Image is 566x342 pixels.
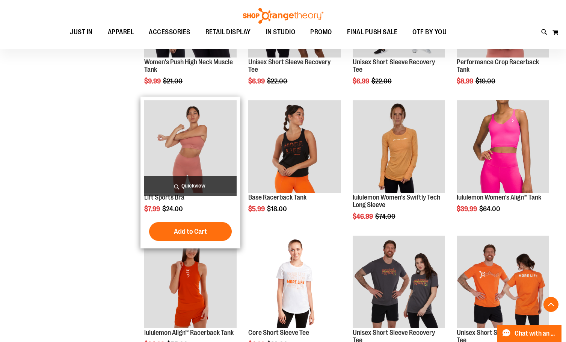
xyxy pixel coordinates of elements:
a: ACCESSORIES [141,24,198,41]
a: Performance Crop Racerback Tank [457,58,539,73]
img: Shop Orangetheory [242,8,325,24]
a: Product image for lululemon Align™ Racerback Tank [144,236,237,329]
img: Product image for Unisex Short Sleeve Recovery Tee [353,236,445,328]
span: $19.00 [475,77,497,85]
img: Product image for lululemon Swiftly Tech Long Sleeve [353,100,445,193]
span: $18.00 [267,205,288,213]
a: IN STUDIO [258,24,303,41]
a: JUST IN [62,24,100,41]
div: product [453,97,553,232]
span: Chat with an Expert [515,330,557,337]
span: $74.00 [375,213,397,220]
a: Product image for Unisex Short Sleeve Recovery Tee [457,236,549,329]
span: $5.99 [248,205,266,213]
a: Women's Push High Neck Muscle Tank [144,58,233,73]
img: Product image for Core Short Sleeve Tee [248,236,341,328]
span: $7.99 [144,205,161,213]
img: Product image for lululemon Align™ Racerback Tank [144,236,237,328]
a: lululemon Women's Swiftly Tech Long Sleeve [353,194,440,209]
a: PROMO [303,24,340,41]
span: $22.00 [267,77,288,85]
span: RETAIL DISPLAY [205,24,251,41]
a: Unisex Short Sleeve Recovery Tee [353,58,435,73]
span: $6.99 [248,77,266,85]
button: Back To Top [543,297,558,312]
a: Product image for lululemon Swiftly Tech Long Sleeve [353,100,445,194]
span: OTF BY YOU [412,24,447,41]
a: OTF BY YOU [405,24,454,41]
span: $39.99 [457,205,478,213]
span: ACCESSORIES [149,24,190,41]
span: $6.99 [353,77,370,85]
img: Product image for Unisex Short Sleeve Recovery Tee [457,236,549,328]
button: Add to Cart [149,222,232,241]
div: product [140,97,240,248]
img: Product image for lululemon Womens Align Tank [457,100,549,193]
button: Chat with an Expert [497,325,562,342]
a: Lift Sports Bra [144,194,184,201]
a: Base Racerback Tank [248,194,306,201]
a: FINAL PUSH SALE [340,24,405,41]
span: Add to Cart [174,227,207,236]
span: $64.00 [479,205,501,213]
div: product [245,97,344,232]
a: Product image for Core Short Sleeve Tee [248,236,341,329]
a: Quickview [144,176,237,196]
a: Product image for Unisex Short Sleeve Recovery Tee [353,236,445,329]
span: $21.00 [163,77,184,85]
span: $9.99 [144,77,162,85]
a: APPAREL [100,24,142,41]
span: $22.00 [371,77,393,85]
a: Core Short Sleeve Tee [248,329,309,336]
a: lululemon Women's Align™ Tank [457,194,541,201]
span: IN STUDIO [266,24,296,41]
span: FINAL PUSH SALE [347,24,398,41]
span: PROMO [310,24,332,41]
a: Unisex Short Sleeve Recovery Tee [248,58,331,73]
a: Product image for Lift Sports Bra [144,100,237,194]
span: $8.99 [457,77,474,85]
img: Product image for Lift Sports Bra [144,100,237,193]
a: Product image for lululemon Womens Align Tank [457,100,549,194]
a: RETAIL DISPLAY [198,24,258,41]
span: JUST IN [70,24,93,41]
div: product [349,97,449,239]
span: $24.00 [162,205,184,213]
span: $46.99 [353,213,374,220]
span: APPAREL [108,24,134,41]
img: Product image for Base Racerback Tank [248,100,341,193]
a: Product image for Base Racerback Tank [248,100,341,194]
a: lululemon Align™ Racerback Tank [144,329,234,336]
